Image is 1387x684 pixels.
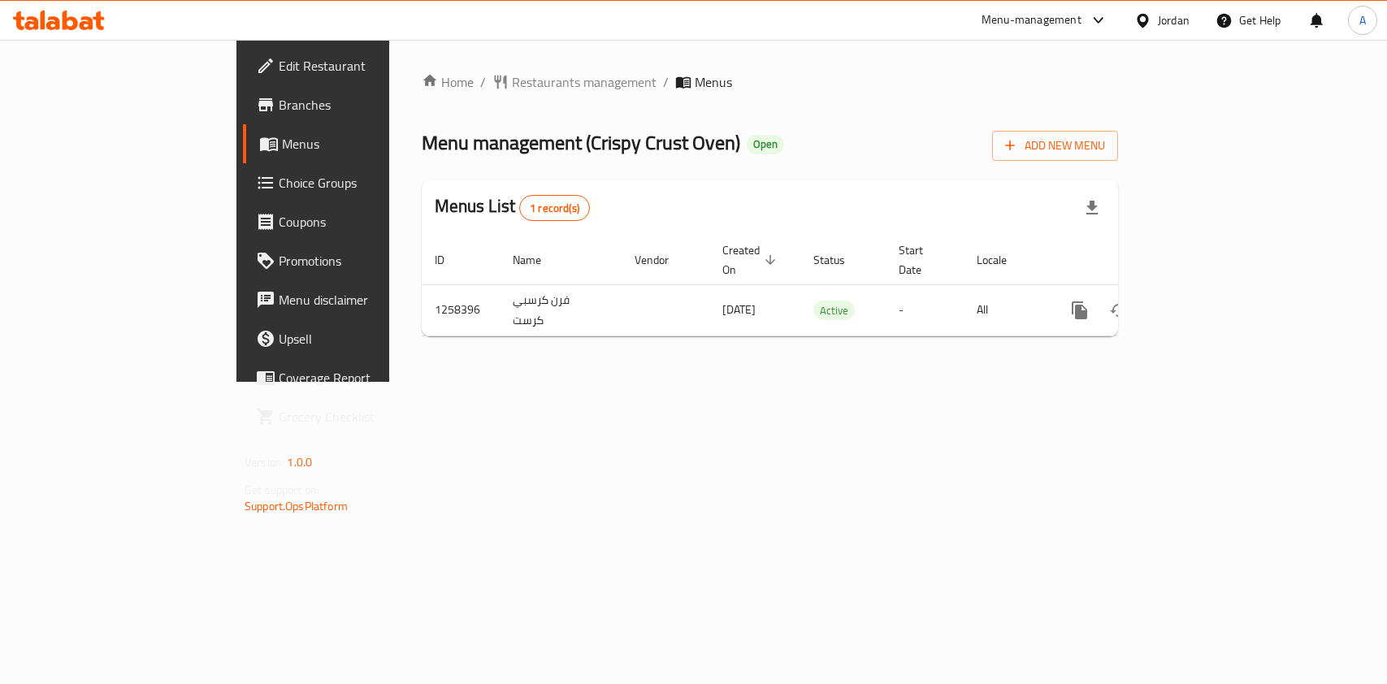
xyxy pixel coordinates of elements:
th: Actions [1047,236,1229,285]
span: A [1359,11,1366,29]
div: Export file [1073,188,1112,227]
button: Change Status [1099,291,1138,330]
span: Menu management ( Crispy Crust Oven ) [422,124,740,161]
span: Upsell [279,329,455,348]
a: Menus [243,124,468,163]
span: 1.0.0 [287,452,312,473]
span: [DATE] [722,299,756,320]
button: more [1060,291,1099,330]
span: Version: [245,452,284,473]
span: Edit Restaurant [279,56,455,76]
button: Add New Menu [992,131,1118,161]
div: Open [747,135,784,154]
td: - [886,284,964,336]
span: Menus [695,72,732,92]
span: Get support on: [245,479,319,500]
span: Add New Menu [1005,136,1105,156]
h2: Menus List [435,194,590,221]
span: Restaurants management [512,72,657,92]
span: Grocery Checklist [279,407,455,426]
li: / [663,72,669,92]
td: فرن كرسبي كرست [500,284,622,336]
a: Upsell [243,319,468,358]
span: Locale [977,250,1028,270]
span: Start Date [899,240,944,279]
span: Menus [282,134,455,154]
a: Coverage Report [243,358,468,397]
a: Promotions [243,241,468,280]
div: Menu-management [982,11,1081,30]
a: Edit Restaurant [243,46,468,85]
nav: breadcrumb [422,72,1118,92]
span: Name [513,250,562,270]
span: ID [435,250,466,270]
div: Jordan [1158,11,1190,29]
span: 1 record(s) [520,201,589,216]
span: Vendor [635,250,690,270]
span: Promotions [279,251,455,271]
a: Coupons [243,202,468,241]
span: Created On [722,240,781,279]
a: Branches [243,85,468,124]
span: Open [747,137,784,151]
a: Menu disclaimer [243,280,468,319]
span: Coverage Report [279,368,455,387]
span: Status [813,250,866,270]
span: Choice Groups [279,173,455,193]
a: Restaurants management [492,72,657,92]
span: Menu disclaimer [279,290,455,310]
a: Grocery Checklist [243,397,468,436]
span: Active [813,301,855,320]
div: Total records count [519,195,590,221]
span: Branches [279,95,455,115]
li: / [480,72,486,92]
td: All [964,284,1047,336]
a: Choice Groups [243,163,468,202]
a: Support.OpsPlatform [245,496,348,517]
span: Coupons [279,212,455,232]
table: enhanced table [422,236,1229,336]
